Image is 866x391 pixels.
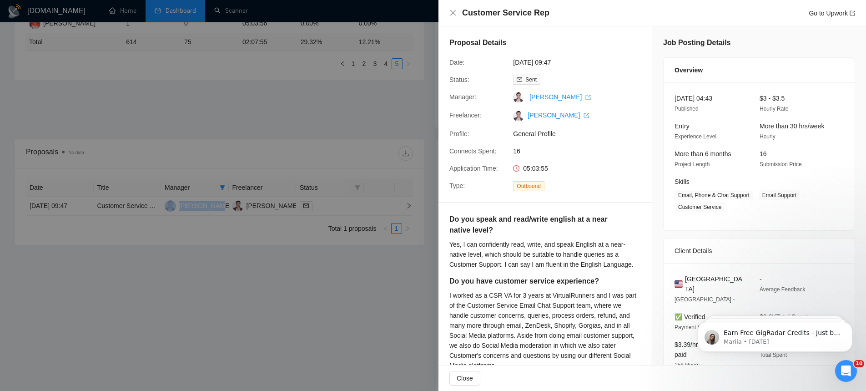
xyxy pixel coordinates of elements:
div: Yes, I can confidently read, write, and speak English at a near-native level, which should be sui... [449,239,641,269]
span: 10 [854,360,864,367]
a: [PERSON_NAME] export [528,112,589,119]
span: Email, Phone & Chat Support [675,190,753,200]
span: export [850,10,855,16]
img: 🇺🇸 [675,279,683,289]
span: Hourly Rate [760,106,788,112]
span: $3 - $3.5 [760,95,785,102]
span: Published [675,106,699,112]
iframe: Intercom notifications message [684,303,866,366]
span: Entry [675,122,690,130]
span: 158 Hours [675,362,700,368]
span: Type: [449,182,465,189]
span: ✅ Verified [675,313,705,320]
span: More than 6 months [675,150,731,157]
span: Payment Verification [675,324,724,330]
iframe: Intercom live chat [835,360,857,382]
span: Skills [675,178,690,185]
span: Manager: [449,93,476,101]
span: Outbound [513,181,544,191]
h5: Proposal Details [449,37,506,48]
span: More than 30 hrs/week [760,122,824,130]
span: Freelancer: [449,112,482,119]
span: export [584,113,589,118]
span: close [449,9,457,16]
span: [DATE] 04:43 [675,95,712,102]
span: [DATE] 09:47 [513,57,649,67]
span: 16 [513,146,649,156]
span: Date: [449,59,464,66]
h5: Do you have customer service experience? [449,276,612,287]
button: Close [449,9,457,17]
span: Submission Price [760,161,802,168]
span: Close [457,373,473,383]
span: Customer Service [675,202,725,212]
span: 05:03:55 [523,165,548,172]
h4: Customer Service Rep [462,7,549,19]
h5: Job Posting Details [663,37,730,48]
span: [GEOGRAPHIC_DATA] - [675,296,735,303]
span: Connects Spent: [449,147,497,155]
a: Go to Upworkexport [809,10,855,17]
span: mail [517,77,522,82]
span: General Profile [513,129,649,139]
span: $3.39/hr avg hourly rate paid [675,341,742,358]
span: export [585,95,591,100]
span: Overview [675,65,703,75]
button: Close [449,371,480,386]
span: Sent [525,76,537,83]
span: Experience Level [675,133,716,140]
span: Profile: [449,130,469,137]
span: Application Time: [449,165,498,172]
span: clock-circle [513,165,519,172]
span: 16 [760,150,767,157]
span: Status: [449,76,469,83]
div: Client Details [675,239,844,263]
span: Project Length [675,161,710,168]
a: [PERSON_NAME] export [529,93,591,101]
span: - [760,275,762,283]
h5: Do you speak and read/write english at a near native level? [449,214,612,236]
span: Average Feedback [760,286,806,293]
span: Email Support [759,190,800,200]
span: Hourly [760,133,775,140]
span: [GEOGRAPHIC_DATA] [685,274,745,294]
img: c1sVq0chF2p3TOwqxpG8aprTd8bXw0tzqZvAmJebb-Kc3leVOmuy-BbOgmSZgXsEzI [513,111,524,122]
